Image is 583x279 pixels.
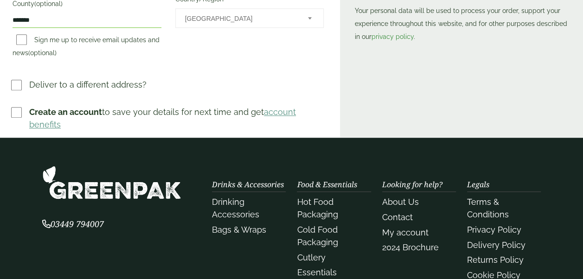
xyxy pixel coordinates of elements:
input: Sign me up to receive email updates and news(optional) [16,34,27,45]
img: GreenPak Supplies [42,165,181,199]
a: Delivery Policy [467,240,525,250]
p: to save your details for next time and get [29,106,325,131]
a: Returns Policy [467,255,524,265]
a: Cold Food Packaging [297,225,338,247]
a: Terms & Conditions [467,197,509,219]
a: Drinking Accessories [212,197,259,219]
a: Bags & Wraps [212,225,266,235]
a: Hot Food Packaging [297,197,338,219]
a: 2024 Brochure [382,242,439,252]
span: Country/Region [175,8,324,28]
a: privacy policy [372,33,414,40]
a: 03449 794007 [42,220,104,229]
label: Sign me up to receive email updates and news [13,36,160,59]
span: Ireland [185,9,296,28]
span: 03449 794007 [42,218,104,229]
a: Cutlery [297,253,325,262]
strong: Create an account [29,107,102,117]
a: Essentials [297,267,336,277]
a: account benefits [29,107,296,129]
p: Deliver to a different address? [29,78,147,91]
a: About Us [382,197,419,207]
a: My account [382,228,429,237]
a: Contact [382,212,413,222]
span: (optional) [28,49,57,57]
a: Privacy Policy [467,225,521,235]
